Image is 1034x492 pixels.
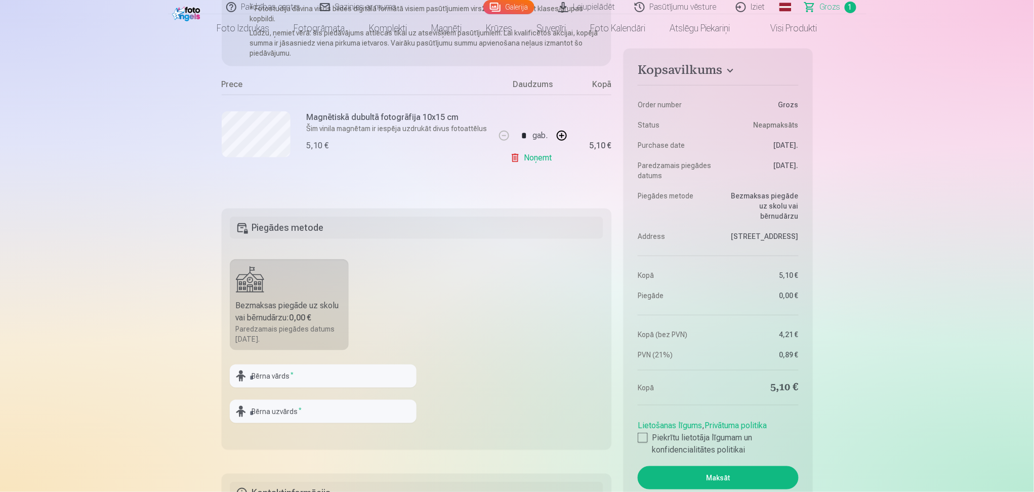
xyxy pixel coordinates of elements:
[742,14,830,43] a: Visi produkti
[638,231,713,241] dt: Address
[638,191,713,221] dt: Piegādes metode
[638,466,798,489] button: Maksāt
[723,381,799,395] dd: 5,10 €
[357,14,419,43] a: Komplekti
[236,300,343,324] div: Bezmaksas piegāde uz skolu vai bērnudārzu :
[250,28,604,58] p: Lūdzu, ņemiet vērā: šis piedāvājums attiecas tikai uz atsevišķiem pasūtījumiem. Lai kvalificētos ...
[495,78,571,95] div: Daudzums
[638,100,713,110] dt: Order number
[204,14,281,43] a: Foto izdrukas
[820,1,841,13] span: Grozs
[723,291,799,301] dd: 0,00 €
[289,313,312,322] b: 0,00 €
[657,14,742,43] a: Atslēgu piekariņi
[845,2,856,13] span: 1
[754,120,799,130] span: Neapmaksāts
[638,381,713,395] dt: Kopā
[236,324,343,344] div: Paredzamais piegādes datums [DATE].
[230,217,604,239] h5: Piegādes metode
[638,63,798,81] button: Kopsavilkums
[723,231,799,241] dd: [STREET_ADDRESS]
[307,111,489,124] h6: Magnētiskā dubultā fotogrāfija 10x15 cm
[723,330,799,340] dd: 4,21 €
[638,291,713,301] dt: Piegāde
[705,421,767,430] a: Privātuma politika
[638,120,713,130] dt: Status
[723,350,799,360] dd: 0,89 €
[571,78,611,95] div: Kopā
[532,124,548,148] div: gab.
[578,14,657,43] a: Foto kalendāri
[510,148,556,168] a: Noņemt
[589,143,611,149] div: 5,10 €
[638,140,713,150] dt: Purchase date
[723,140,799,150] dd: [DATE].
[723,191,799,221] dd: Bezmaksas piegāde uz skolu vai bērnudārzu
[281,14,357,43] a: Fotogrāmata
[474,14,524,43] a: Krūzes
[638,421,702,430] a: Lietošanas līgums
[638,416,798,456] div: ,
[638,350,713,360] dt: PVN (21%)
[638,330,713,340] dt: Kopā (bez PVN)
[222,78,495,95] div: Prece
[723,270,799,280] dd: 5,10 €
[419,14,474,43] a: Magnēti
[638,432,798,456] label: Piekrītu lietotāja līgumam un konfidencialitātes politikai
[638,270,713,280] dt: Kopā
[172,4,203,21] img: /fa1
[638,160,713,181] dt: Paredzamais piegādes datums
[307,124,489,134] p: Šim vinila magnētam ir iespēja uzdrukāt divus fotoattēlus
[723,160,799,181] dd: [DATE].
[524,14,578,43] a: Suvenīri
[723,100,799,110] dd: Grozs
[307,140,329,152] div: 5,10 €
